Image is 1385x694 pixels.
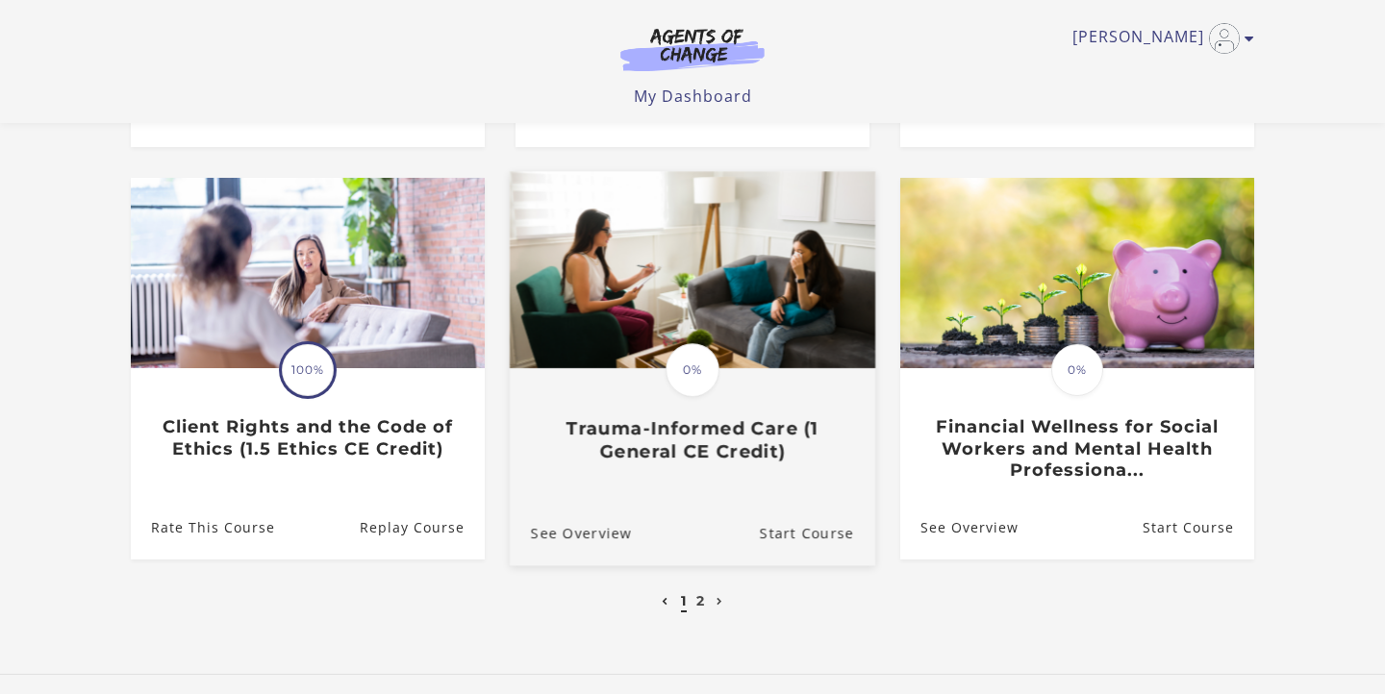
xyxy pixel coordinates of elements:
[666,343,719,397] span: 0%
[900,496,1019,558] a: Financial Wellness for Social Workers and Mental Health Professiona...: See Overview
[282,344,334,396] span: 100%
[1072,23,1245,54] a: Toggle menu
[696,592,705,609] a: 2
[360,496,485,558] a: Client Rights and the Code of Ethics (1.5 Ethics CE Credit): Resume Course
[920,416,1233,482] h3: Financial Wellness for Social Workers and Mental Health Professiona...
[1051,344,1103,396] span: 0%
[681,592,687,609] a: 1
[1143,496,1254,558] a: Financial Wellness for Social Workers and Mental Health Professiona...: Resume Course
[151,416,464,459] h3: Client Rights and the Code of Ethics (1.5 Ethics CE Credit)
[634,86,752,107] a: My Dashboard
[131,496,275,558] a: Client Rights and the Code of Ethics (1.5 Ethics CE Credit): Rate This Course
[510,501,632,565] a: Trauma-Informed Care (1 General CE Credit): See Overview
[712,592,728,609] a: Next page
[760,501,875,565] a: Trauma-Informed Care (1 General CE Credit): Resume Course
[531,417,854,461] h3: Trauma-Informed Care (1 General CE Credit)
[600,27,785,71] img: Agents of Change Logo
